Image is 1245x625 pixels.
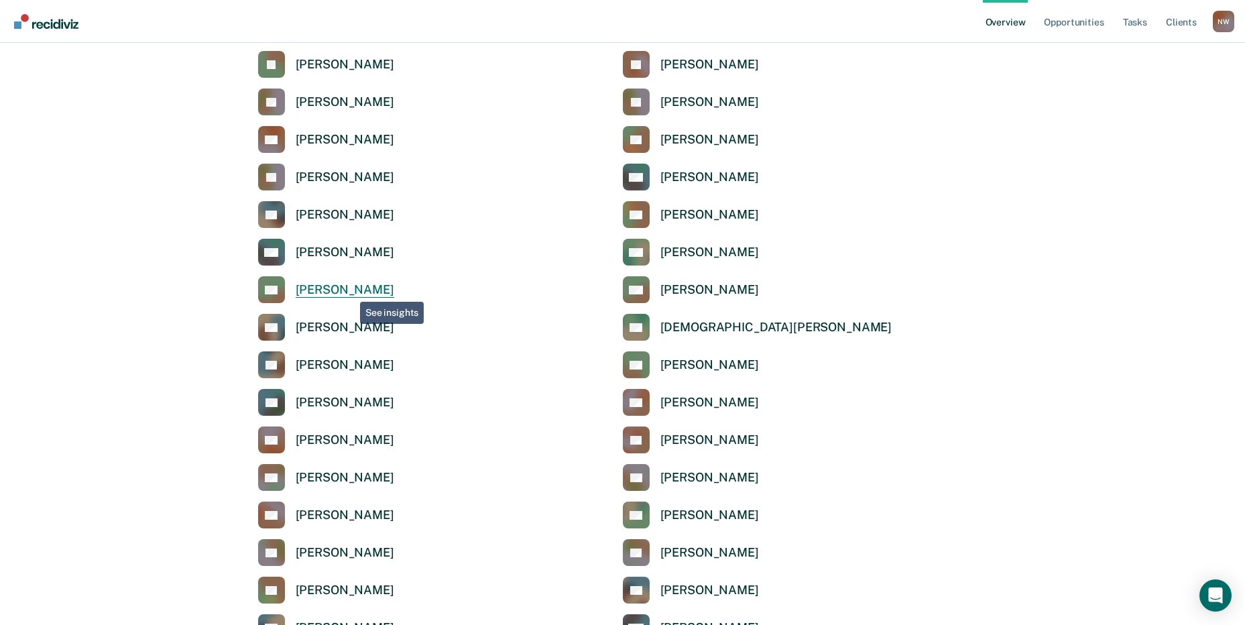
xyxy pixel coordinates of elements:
div: [PERSON_NAME] [296,95,394,110]
div: [PERSON_NAME] [296,57,394,72]
a: [PERSON_NAME] [258,389,394,416]
a: [PERSON_NAME] [623,577,759,604]
div: [PERSON_NAME] [296,395,394,410]
div: [PERSON_NAME] [296,470,394,486]
div: [PERSON_NAME] [296,207,394,223]
a: [PERSON_NAME] [623,389,759,416]
a: [PERSON_NAME] [258,464,394,491]
a: [PERSON_NAME] [623,89,759,115]
a: [PERSON_NAME] [258,89,394,115]
div: [PERSON_NAME] [296,245,394,260]
a: [PERSON_NAME] [258,427,394,453]
div: [PERSON_NAME] [660,433,759,448]
div: [PERSON_NAME] [660,395,759,410]
div: [PERSON_NAME] [296,433,394,448]
div: [PERSON_NAME] [660,132,759,148]
a: [PERSON_NAME] [258,126,394,153]
div: [PERSON_NAME] [660,508,759,523]
div: [PERSON_NAME] [660,170,759,185]
div: [PERSON_NAME] [296,357,394,373]
a: [PERSON_NAME] [623,126,759,153]
div: [PERSON_NAME] [660,282,759,298]
div: [PERSON_NAME] [660,545,759,561]
a: [PERSON_NAME] [623,539,759,566]
div: [PERSON_NAME] [296,508,394,523]
a: [PERSON_NAME] [258,51,394,78]
a: [PERSON_NAME] [258,201,394,228]
a: [PERSON_NAME] [623,201,759,228]
div: [PERSON_NAME] [660,583,759,598]
div: [PERSON_NAME] [296,545,394,561]
div: [PERSON_NAME] [296,170,394,185]
button: Profile dropdown button [1213,11,1234,32]
a: [PERSON_NAME] [258,239,394,266]
div: [PERSON_NAME] [296,282,394,298]
div: [PERSON_NAME] [296,583,394,598]
div: [PERSON_NAME] [660,207,759,223]
a: [PERSON_NAME] [258,577,394,604]
div: [PERSON_NAME] [296,132,394,148]
div: [PERSON_NAME] [660,57,759,72]
div: [PERSON_NAME] [660,245,759,260]
a: [PERSON_NAME] [258,539,394,566]
div: Open Intercom Messenger [1199,579,1232,612]
a: [PERSON_NAME] [623,427,759,453]
a: [PERSON_NAME] [258,164,394,190]
div: [DEMOGRAPHIC_DATA][PERSON_NAME] [660,320,892,335]
a: [PERSON_NAME] [258,276,394,303]
a: [PERSON_NAME] [623,351,759,378]
a: [PERSON_NAME] [623,164,759,190]
a: [PERSON_NAME] [258,351,394,378]
a: [PERSON_NAME] [623,239,759,266]
div: N W [1213,11,1234,32]
a: [PERSON_NAME] [623,502,759,528]
a: [PERSON_NAME] [623,51,759,78]
a: [DEMOGRAPHIC_DATA][PERSON_NAME] [623,314,892,341]
div: [PERSON_NAME] [660,357,759,373]
a: [PERSON_NAME] [258,502,394,528]
a: [PERSON_NAME] [623,464,759,491]
a: [PERSON_NAME] [258,314,394,341]
div: [PERSON_NAME] [660,470,759,486]
div: [PERSON_NAME] [296,320,394,335]
img: Recidiviz [14,14,78,29]
div: [PERSON_NAME] [660,95,759,110]
a: [PERSON_NAME] [623,276,759,303]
